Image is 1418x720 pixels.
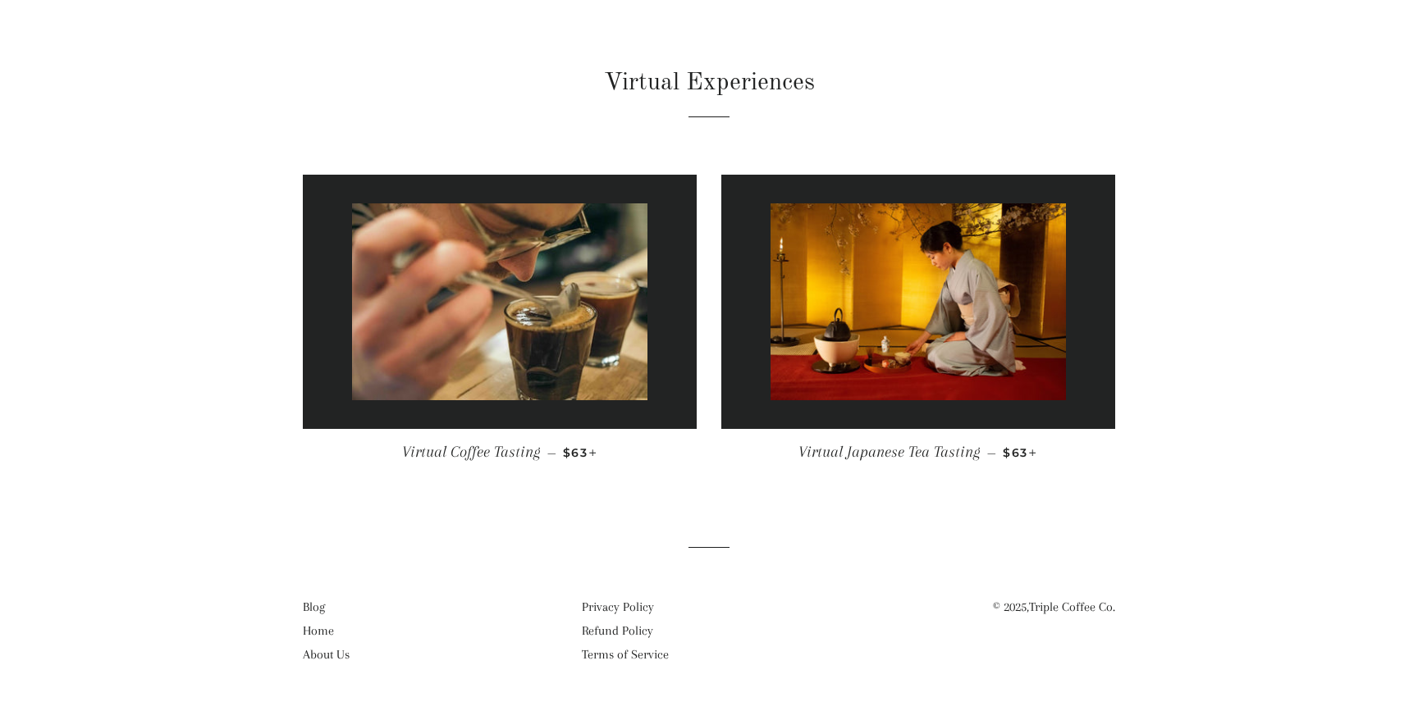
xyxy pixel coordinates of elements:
a: Privacy Policy [582,599,654,614]
p: © 2025, [861,597,1115,617]
a: Refund Policy [582,623,653,638]
span: $63 [563,445,597,460]
a: Home [303,623,334,638]
a: Virtual Japanese Tea Tasting — $63 [721,429,1115,476]
img: Virtual Coffee Tasting [352,203,647,400]
span: Virtual Coffee Tasting [402,443,541,461]
a: Triple Coffee Co. [1029,599,1115,614]
a: Terms of Service [582,647,669,662]
span: — [547,445,556,460]
a: About Us [303,647,350,662]
a: Virtual Coffee Tasting — $63 [303,429,697,476]
span: $63 [1003,445,1037,460]
span: — [987,445,996,460]
img: Virtual Japanese Tea Tasting-Green Tea-Triple Coffee Co. [771,203,1066,400]
span: Virtual Japanese Tea Tasting [798,443,981,461]
a: Blog [303,599,325,614]
a: Virtual Japanese Tea Tasting-Green Tea-Triple Coffee Co. [721,175,1115,429]
a: Virtual Coffee Tasting [303,175,697,429]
